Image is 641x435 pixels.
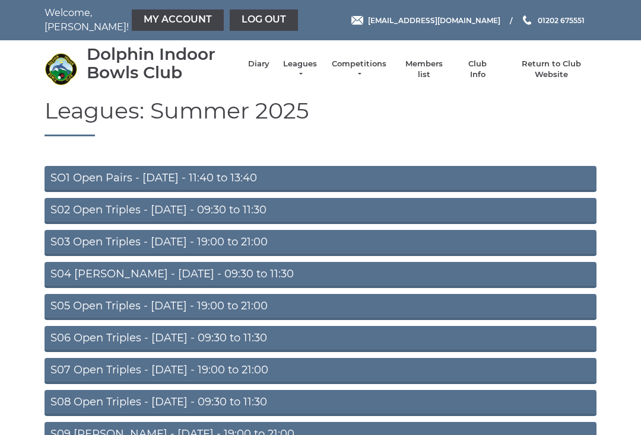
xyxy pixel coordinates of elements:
[507,59,596,80] a: Return to Club Website
[248,59,269,69] a: Diary
[331,59,388,80] a: Competitions
[45,166,596,192] a: SO1 Open Pairs - [DATE] - 11:40 to 13:40
[132,9,224,31] a: My Account
[45,294,596,320] a: S05 Open Triples - [DATE] - 19:00 to 21:00
[45,390,596,416] a: S08 Open Triples - [DATE] - 09:30 to 11:30
[538,15,585,24] span: 01202 675551
[87,45,236,82] div: Dolphin Indoor Bowls Club
[45,198,596,224] a: S02 Open Triples - [DATE] - 09:30 to 11:30
[281,59,319,80] a: Leagues
[45,53,77,85] img: Dolphin Indoor Bowls Club
[399,59,448,80] a: Members list
[461,59,495,80] a: Club Info
[351,16,363,25] img: Email
[45,6,264,34] nav: Welcome, [PERSON_NAME]!
[521,15,585,26] a: Phone us 01202 675551
[45,98,596,137] h1: Leagues: Summer 2025
[523,15,531,25] img: Phone us
[45,326,596,352] a: S06 Open Triples - [DATE] - 09:30 to 11:30
[45,358,596,384] a: S07 Open Triples - [DATE] - 19:00 to 21:00
[368,15,500,24] span: [EMAIL_ADDRESS][DOMAIN_NAME]
[45,262,596,288] a: S04 [PERSON_NAME] - [DATE] - 09:30 to 11:30
[230,9,298,31] a: Log out
[351,15,500,26] a: Email [EMAIL_ADDRESS][DOMAIN_NAME]
[45,230,596,256] a: S03 Open Triples - [DATE] - 19:00 to 21:00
